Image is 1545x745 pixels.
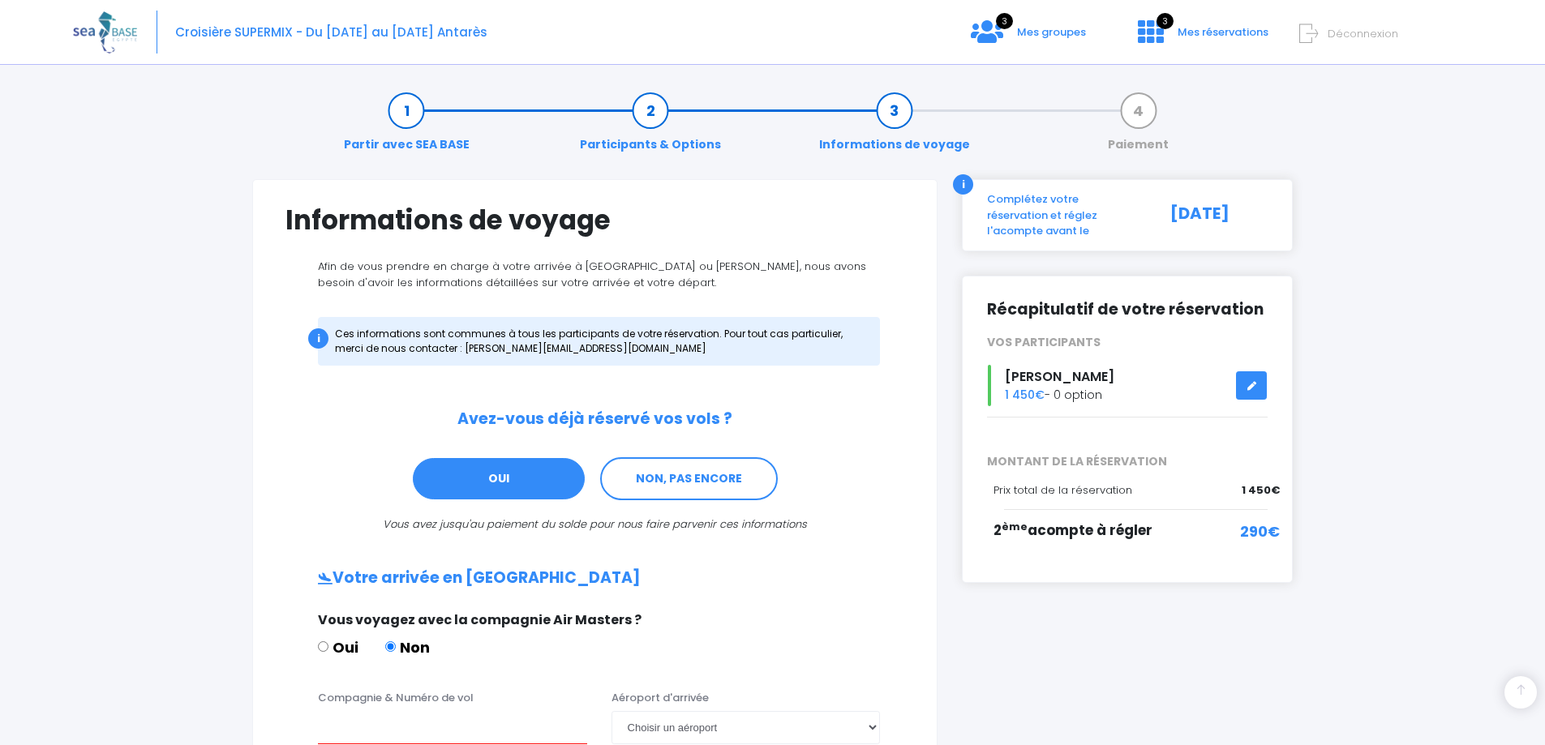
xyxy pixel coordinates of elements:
[975,453,1280,470] span: MONTANT DE LA RÉSERVATION
[308,328,328,349] div: i
[318,610,642,629] span: Vous voyagez avec la compagnie Air Masters ?
[336,102,478,153] a: Partir avec SEA BASE
[994,520,1152,540] span: 2 acompte à régler
[994,482,1132,498] span: Prix total de la réservation
[996,13,1013,29] span: 3
[1157,13,1174,29] span: 3
[385,636,430,658] label: Non
[953,174,973,195] div: i
[285,204,904,236] h1: Informations de voyage
[958,30,1099,45] a: 3 Mes groupes
[318,641,328,652] input: Oui
[1100,102,1177,153] a: Paiement
[600,457,778,501] a: NON, PAS ENCORE
[318,317,880,366] div: Ces informations sont communes à tous les participants de votre réservation. Pour tout cas partic...
[318,636,358,658] label: Oui
[1242,482,1280,499] span: 1 450€
[987,301,1268,319] h2: Récapitulatif de votre réservation
[1152,191,1280,239] div: [DATE]
[612,690,709,706] label: Aéroport d'arrivée
[285,569,904,588] h2: Votre arrivée en [GEOGRAPHIC_DATA]
[285,259,904,290] p: Afin de vous prendre en charge à votre arrivée à [GEOGRAPHIC_DATA] ou [PERSON_NAME], nous avons b...
[285,410,904,429] h2: Avez-vous déjà réservé vos vols ?
[383,516,807,532] i: Vous avez jusqu'au paiement du solde pour nous faire parvenir ces informations
[413,458,585,500] a: OUI
[1178,24,1268,40] span: Mes réservations
[175,24,487,41] span: Croisière SUPERMIX - Du [DATE] au [DATE] Antarès
[1002,520,1028,533] sup: ème
[318,690,474,706] label: Compagnie & Numéro de vol
[1240,520,1280,542] span: 290€
[811,102,978,153] a: Informations de voyage
[1005,367,1114,386] span: [PERSON_NAME]
[1328,26,1398,41] span: Déconnexion
[975,365,1280,406] div: - 0 option
[1005,387,1045,403] span: 1 450€
[1017,24,1086,40] span: Mes groupes
[1125,30,1278,45] a: 3 Mes réservations
[385,641,396,652] input: Non
[975,334,1280,351] div: VOS PARTICIPANTS
[572,102,729,153] a: Participants & Options
[975,191,1152,239] div: Complétez votre réservation et réglez l'acompte avant le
